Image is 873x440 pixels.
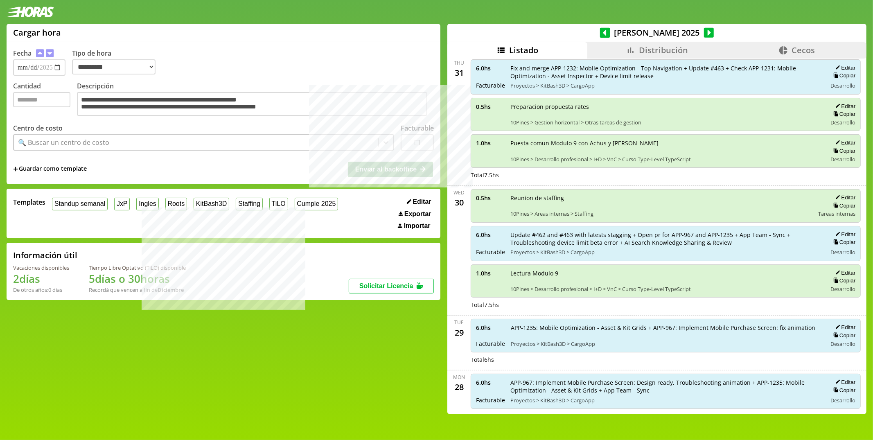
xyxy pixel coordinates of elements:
[404,222,431,230] span: Importar
[453,196,466,209] div: 30
[13,165,87,174] span: +Guardar como template
[818,210,855,217] span: Tareas internas
[510,119,821,126] span: 10Pines > Gestion horizontal > Otras tareas de gestion
[158,286,184,293] b: Diciembre
[359,282,413,289] span: Solicitar Licencia
[52,198,108,210] button: Standup semanal
[136,198,158,210] button: Ingles
[831,147,855,154] button: Copiar
[13,81,77,118] label: Cantidad
[476,64,505,72] span: 6.0 hs
[349,279,434,293] button: Solicitar Licencia
[89,271,186,286] h1: 5 días o 30 horas
[830,119,855,126] span: Desarrollo
[453,381,466,394] div: 28
[833,379,855,386] button: Editar
[13,250,77,261] h2: Información útil
[401,124,434,133] label: Facturable
[476,379,505,386] span: 6.0 hs
[833,324,855,331] button: Editar
[833,139,855,146] button: Editar
[453,66,466,79] div: 31
[830,156,855,163] span: Desarrollo
[453,326,466,339] div: 29
[510,379,821,394] span: APP-967: Implement Mobile Purchase Screen: Design ready, Troubleshooting animation + APP-1235: Mo...
[194,198,229,210] button: KitBash3D
[833,269,855,276] button: Editar
[471,412,861,420] div: Total 6 hs
[13,165,18,174] span: +
[510,103,821,111] span: Preparacion propuesta rates
[13,124,63,133] label: Centro de costo
[447,59,866,413] div: scrollable content
[476,103,505,111] span: 0.5 hs
[269,198,288,210] button: TiLO
[476,248,505,256] span: Facturable
[511,324,821,332] span: APP-1235: Mobile Optimization - Asset & Kit Grids + APP-967: Implement Mobile Purchase Screen: fi...
[13,27,61,38] h1: Cargar hora
[610,27,704,38] span: [PERSON_NAME] 2025
[471,171,861,179] div: Total 7.5 hs
[831,239,855,246] button: Copiar
[476,324,505,332] span: 6.0 hs
[476,340,505,347] span: Facturable
[396,210,434,218] button: Exportar
[471,356,861,363] div: Total 6 hs
[510,139,821,147] span: Puesta comun Modulo 9 con Achus y [PERSON_NAME]
[236,198,263,210] button: Staffing
[476,231,505,239] span: 6.0 hs
[830,285,855,293] span: Desarrollo
[13,49,32,58] label: Fecha
[18,138,109,147] div: 🔍 Buscar un centro de costo
[509,45,538,56] span: Listado
[510,248,821,256] span: Proyectos > KitBash3D > CargoApp
[476,194,505,202] span: 0.5 hs
[13,92,70,107] input: Cantidad
[510,397,821,404] span: Proyectos > KitBash3D > CargoApp
[830,340,855,347] span: Desarrollo
[476,139,505,147] span: 1.0 hs
[476,269,505,277] span: 1.0 hs
[13,271,69,286] h1: 2 días
[77,92,427,116] textarea: Descripción
[833,103,855,110] button: Editar
[453,374,465,381] div: Mon
[89,264,186,271] div: Tiempo Libre Optativo (TiLO) disponible
[831,111,855,117] button: Copiar
[833,64,855,71] button: Editar
[831,387,855,394] button: Copiar
[72,59,156,74] select: Tipo de hora
[833,231,855,238] button: Editar
[510,269,821,277] span: Lectura Modulo 9
[830,397,855,404] span: Desarrollo
[510,64,821,80] span: Fix and merge APP-1232: Mobile Optimization - Top Navigation + Update #463 + Check APP-1231: Mobi...
[510,194,812,202] span: Reunion de staffing
[114,198,130,210] button: JxP
[830,248,855,256] span: Desarrollo
[89,286,186,293] div: Recordá que vencen a fin de
[831,202,855,209] button: Copiar
[831,277,855,284] button: Copiar
[404,210,431,218] span: Exportar
[510,285,821,293] span: 10Pines > Desarrollo profesional > I+D > VnC > Curso Type-Level TypeScript
[455,319,464,326] div: Tue
[510,156,821,163] span: 10Pines > Desarrollo profesional > I+D > VnC > Curso Type-Level TypeScript
[476,396,505,404] span: Facturable
[511,340,821,347] span: Proyectos > KitBash3D > CargoApp
[792,45,815,56] span: Cecos
[639,45,688,56] span: Distribución
[413,198,431,205] span: Editar
[476,81,505,89] span: Facturable
[833,194,855,201] button: Editar
[830,82,855,89] span: Desarrollo
[7,7,54,17] img: logotipo
[510,231,821,246] span: Update #462 and #463 with latests stagging + Open pr for APP-967 and APP-1235 + App Team - Sync +...
[77,81,434,118] label: Descripción
[165,198,187,210] button: Roots
[471,301,861,309] div: Total 7.5 hs
[404,198,434,206] button: Editar
[13,198,45,207] span: Templates
[72,49,162,76] label: Tipo de hora
[831,332,855,339] button: Copiar
[454,189,465,196] div: Wed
